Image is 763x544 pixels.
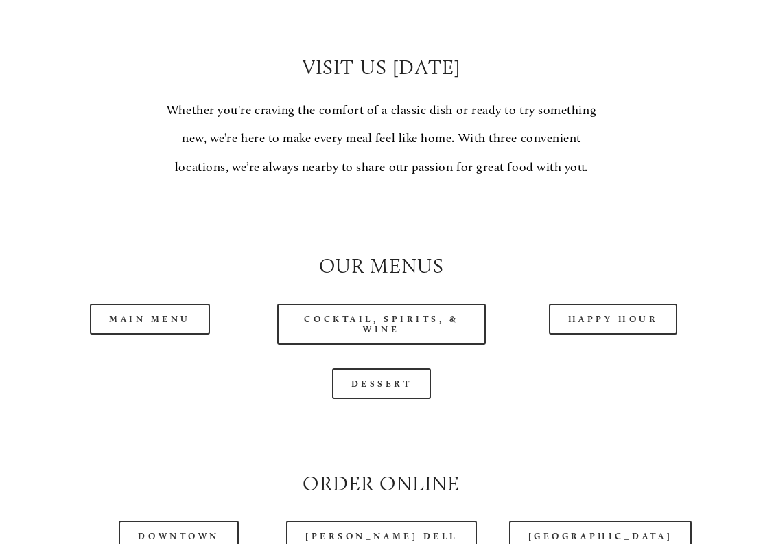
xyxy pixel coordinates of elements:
[46,469,718,497] h2: Order Online
[46,251,718,280] h2: Our Menus
[90,304,210,335] a: Main Menu
[332,368,432,399] a: Dessert
[161,96,601,181] p: Whether you're craving the comfort of a classic dish or ready to try something new, we’re here to...
[277,304,486,345] a: Cocktail, Spirits, & Wine
[549,304,678,335] a: Happy Hour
